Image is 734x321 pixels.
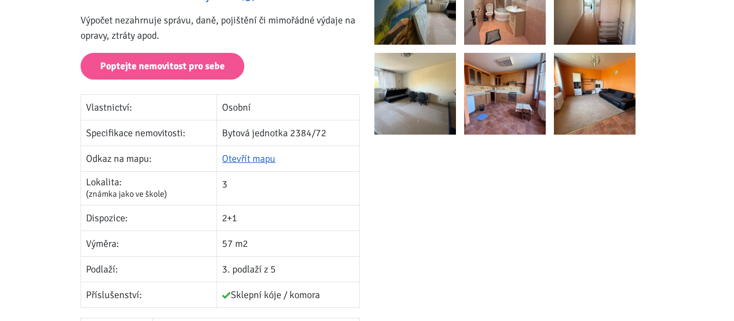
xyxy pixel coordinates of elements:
a: Otevřít mapu [222,153,275,165]
td: Odkaz na mapu: [81,146,217,171]
td: 3. podlaží z 5 [217,256,360,282]
td: Lokalita: [81,171,217,205]
span: (známka jako ve škole) [86,189,167,199]
td: 57 m2 [217,231,360,256]
td: Dispozice: [81,205,217,231]
td: Podlaží: [81,256,217,282]
td: Vlastnictví: [81,94,217,120]
td: Sklepní kóje / komora [217,282,360,307]
td: Osobní [217,94,360,120]
a: Poptejte nemovitost pro sebe [81,53,244,80]
td: 2+1 [217,205,360,231]
td: Specifikace nemovitosti: [81,120,217,146]
td: 3 [217,171,360,205]
td: Příslušenství: [81,282,217,307]
td: Výměra: [81,231,217,256]
p: Výpočet nezahrnuje správu, daně, pojištění či mimořádné výdaje na opravy, ztráty apod. [81,13,360,43]
td: Bytová jednotka 2384/72 [217,120,360,146]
